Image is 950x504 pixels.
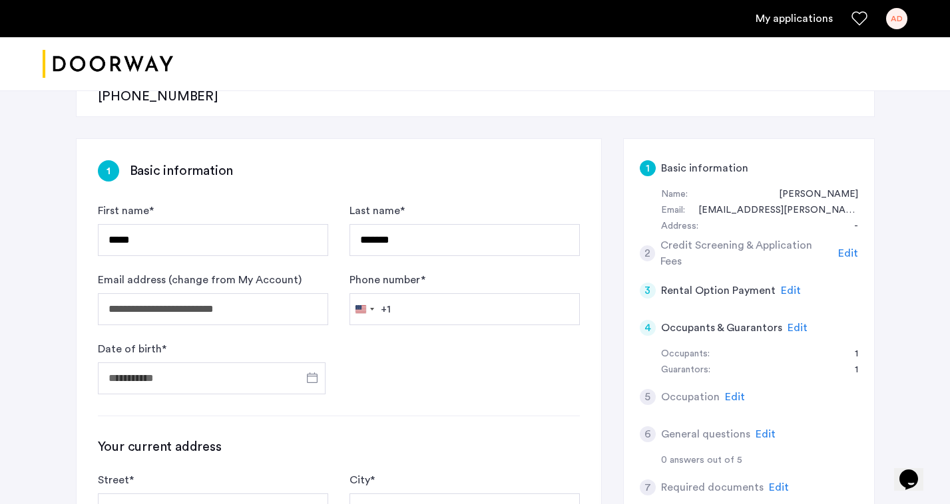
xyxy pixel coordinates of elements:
span: Edit [781,285,801,296]
button: Selected country [350,294,391,324]
h3: Your current address [98,438,580,456]
div: +1 [381,301,391,317]
label: Street * [98,472,134,488]
h5: Required documents [661,479,764,495]
h5: Basic information [661,160,748,176]
label: City * [350,472,375,488]
h5: General questions [661,426,750,442]
div: 7 [640,479,656,495]
div: Occupants: [661,346,710,362]
div: Arjun Dhindsa [766,187,858,203]
iframe: chat widget [894,451,937,491]
div: - [841,219,858,235]
div: 2 [640,245,656,261]
div: Email: [661,203,685,219]
img: logo [43,39,173,89]
div: 1 [841,362,858,378]
span: Edit [788,322,808,333]
div: 1 [841,346,858,362]
h3: Basic information [130,162,234,180]
div: 0 answers out of 5 [661,453,858,469]
div: 5 [640,389,656,405]
button: Open calendar [304,370,320,386]
a: Favorites [851,11,867,27]
div: [PHONE_NUMBER] [98,87,218,106]
span: Edit [725,392,745,402]
div: 1 [640,160,656,176]
span: Edit [769,482,789,493]
div: arjun.dhindsa@berkeley.edu [685,203,858,219]
label: Email address (change from My Account) [98,272,302,288]
div: Name: [661,187,688,203]
h5: Occupation [661,389,720,405]
div: 6 [640,426,656,442]
h5: Rental Option Payment [661,283,776,299]
div: Guarantors: [661,362,710,378]
div: 3 [640,283,656,299]
div: 1 [98,160,119,182]
div: Address: [661,219,698,235]
label: Phone number * [350,272,425,288]
h5: Credit Screening & Application Fees [660,237,833,269]
div: AD [886,8,907,29]
span: Edit [756,429,776,440]
div: 4 [640,320,656,336]
label: First name * [98,203,154,219]
span: Edit [838,248,858,259]
h5: Occupants & Guarantors [661,320,782,336]
a: Cazamio logo [43,39,173,89]
label: Last name * [350,203,405,219]
a: My application [756,11,833,27]
label: Date of birth * [98,341,166,357]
